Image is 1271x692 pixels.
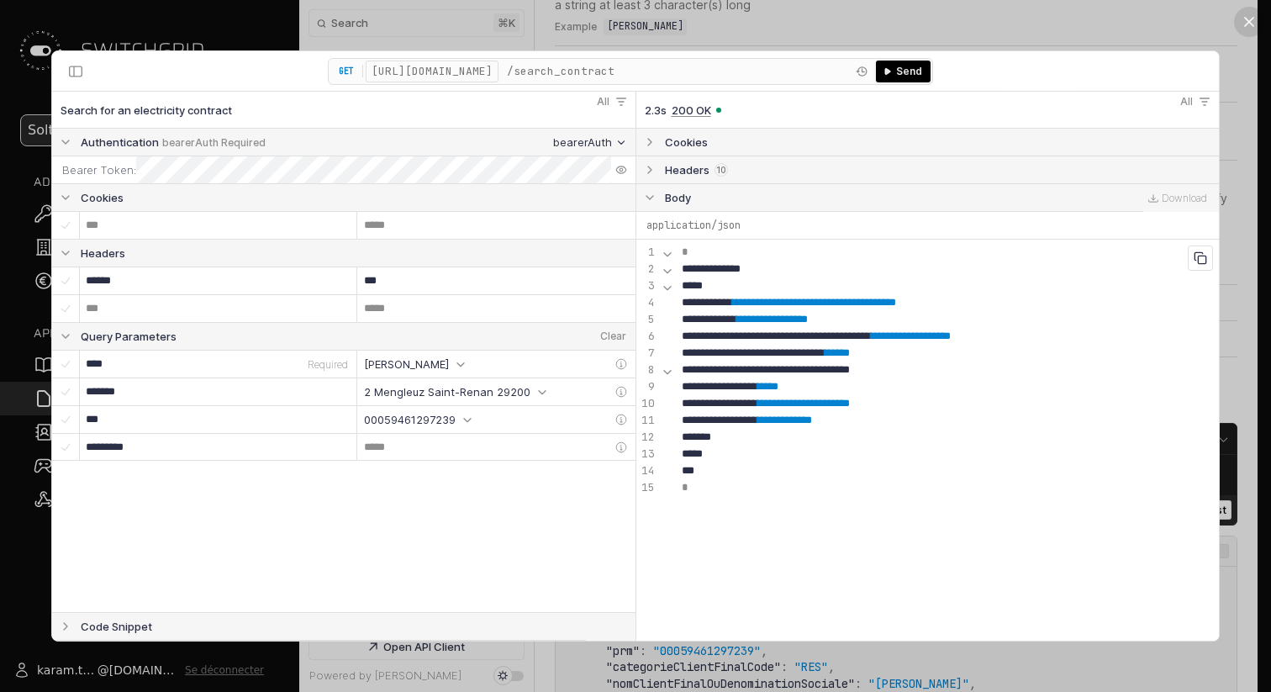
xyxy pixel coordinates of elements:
[896,64,922,79] span: Send
[635,92,1220,641] section: Response
[507,63,614,80] span: /search_contract
[364,383,530,400] span: 2 Mengleuz Saint-Renan 29200
[637,244,657,261] div: 1
[637,446,657,462] div: 13
[637,479,657,496] div: 15
[672,102,721,119] a: 200 OK
[366,61,498,82] button: [URL][DOMAIN_NAME]
[637,345,657,362] div: 7
[597,325,629,348] button: Clear
[51,50,1220,642] div: API Client
[81,134,159,151] span: Authentication
[357,378,622,405] button: 2 Mengleuz Saint-Renan 29200
[330,65,363,77] div: GET
[637,362,657,378] div: 8
[715,163,728,177] span: 10
[1143,188,1212,209] a: Download
[357,406,622,433] button: 00059461297239
[637,412,657,429] div: 11
[364,411,456,428] span: 00059461297239
[364,356,449,372] span: [PERSON_NAME]
[637,395,657,412] div: 10
[52,92,635,641] section: Request: Search for an electricity contract
[637,328,657,345] div: 6
[162,136,266,149] span: bearerAuth Required
[637,462,657,479] div: 14
[1162,192,1207,204] span: Download
[646,217,741,234] span: application/json
[637,261,657,277] div: 2
[52,156,136,183] div: :
[62,161,134,178] label: Bearer Token
[637,294,657,311] div: 4
[637,429,657,446] div: 12
[597,93,609,110] span: All
[637,378,657,395] div: 9
[636,156,1220,183] button: 10
[645,102,667,119] span: 2.3s
[548,133,632,151] button: bearerAuth
[553,134,612,151] div: bearerAuth
[637,311,657,328] div: 5
[1180,93,1193,110] span: All
[357,351,622,378] button: [PERSON_NAME]
[637,277,657,294] div: 3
